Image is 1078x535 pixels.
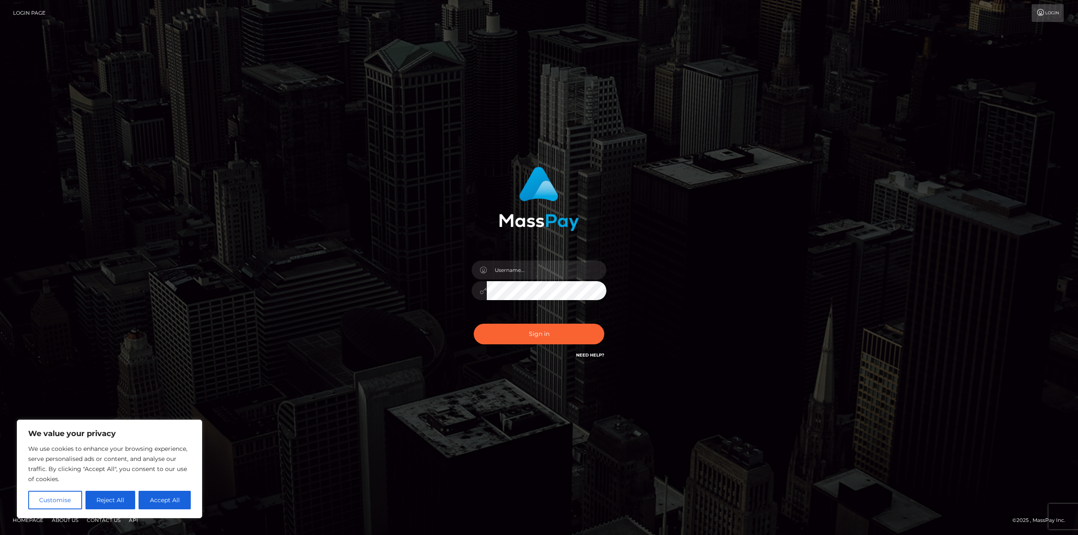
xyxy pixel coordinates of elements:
[139,491,191,509] button: Accept All
[13,4,45,22] a: Login Page
[9,514,47,527] a: Homepage
[17,420,202,518] div: We value your privacy
[487,261,606,279] input: Username...
[1012,516,1072,525] div: © 2025 , MassPay Inc.
[83,514,124,527] a: Contact Us
[576,352,604,358] a: Need Help?
[1032,4,1064,22] a: Login
[28,429,191,439] p: We value your privacy
[48,514,82,527] a: About Us
[125,514,141,527] a: API
[28,444,191,484] p: We use cookies to enhance your browsing experience, serve personalised ads or content, and analys...
[85,491,136,509] button: Reject All
[474,324,604,344] button: Sign in
[28,491,82,509] button: Customise
[499,167,579,231] img: MassPay Login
